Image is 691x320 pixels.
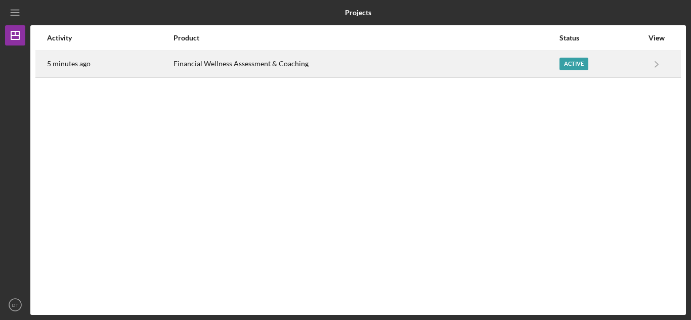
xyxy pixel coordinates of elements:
div: Status [559,34,643,42]
b: Projects [345,9,371,17]
button: DT [5,295,25,315]
div: Active [559,58,588,70]
time: 2025-09-20 06:07 [47,60,91,68]
div: View [644,34,669,42]
div: Product [174,34,558,42]
div: Activity [47,34,172,42]
div: Financial Wellness Assessment & Coaching [174,52,558,77]
text: DT [12,302,19,308]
